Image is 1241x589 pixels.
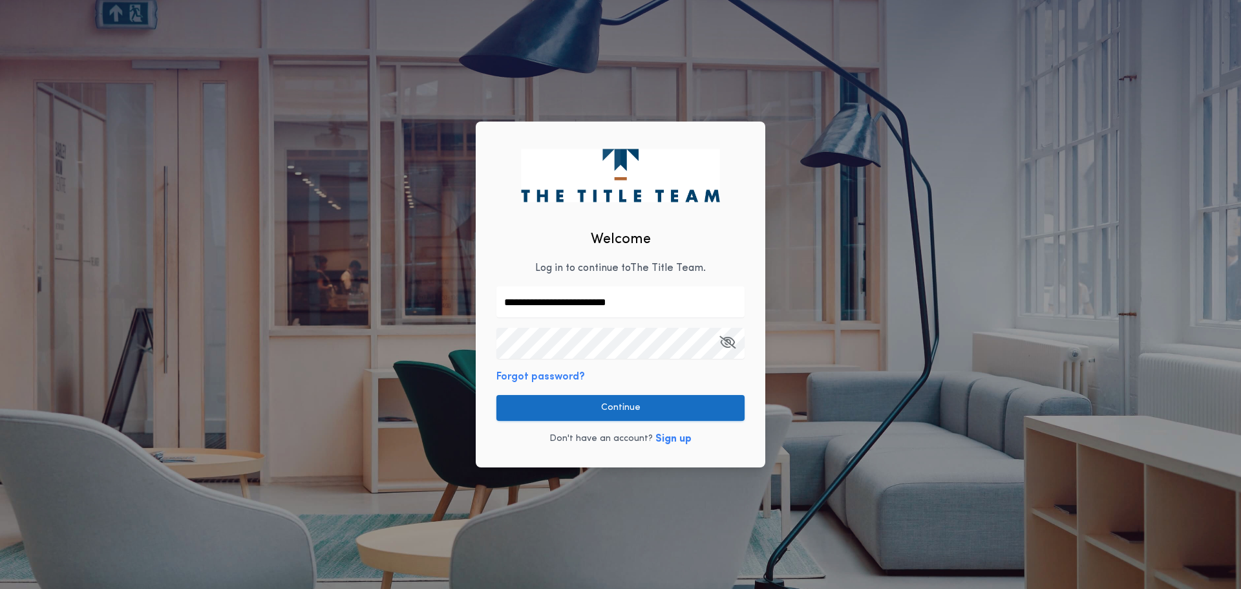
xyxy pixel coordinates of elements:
[549,433,653,445] p: Don't have an account?
[496,395,745,421] button: Continue
[591,229,651,250] h2: Welcome
[655,431,692,447] button: Sign up
[521,149,719,202] img: logo
[496,369,585,385] button: Forgot password?
[535,261,706,276] p: Log in to continue to The Title Team .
